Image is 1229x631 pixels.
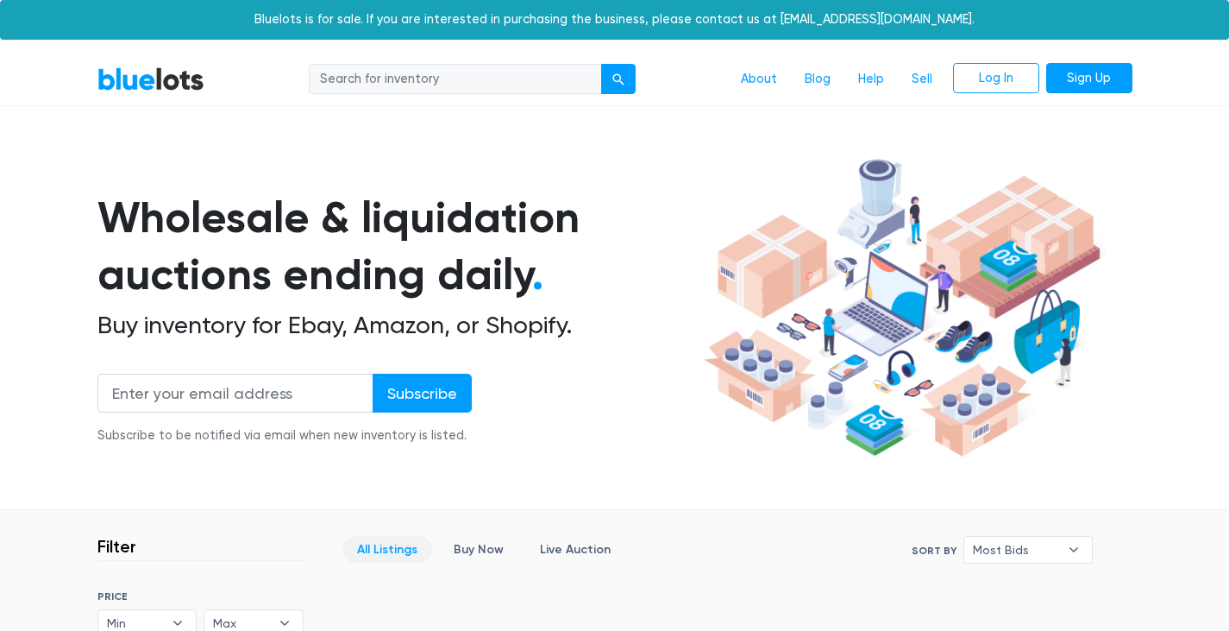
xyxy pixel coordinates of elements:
h1: Wholesale & liquidation auctions ending daily [97,189,698,304]
div: Subscribe to be notified via email when new inventory is listed. [97,426,472,445]
a: Log In [953,63,1039,94]
input: Search for inventory [309,64,602,95]
span: . [532,249,543,300]
a: Blog [791,63,844,96]
a: About [727,63,791,96]
img: hero-ee84e7d0318cb26816c560f6b4441b76977f77a177738b4e94f68c95b2b83dbb.png [698,151,1107,465]
span: Most Bids [973,537,1059,563]
input: Subscribe [373,374,472,413]
a: All Listings [342,536,432,563]
label: Sort By [912,543,956,558]
h2: Buy inventory for Ebay, Amazon, or Shopify. [97,311,698,340]
h6: PRICE [97,590,304,603]
a: Sell [898,63,946,96]
a: Live Auction [525,536,625,563]
h3: Filter [97,536,136,557]
b: ▾ [1056,537,1092,563]
input: Enter your email address [97,374,373,413]
a: Sign Up [1046,63,1132,94]
a: Help [844,63,898,96]
a: Buy Now [439,536,518,563]
a: BlueLots [97,66,204,91]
